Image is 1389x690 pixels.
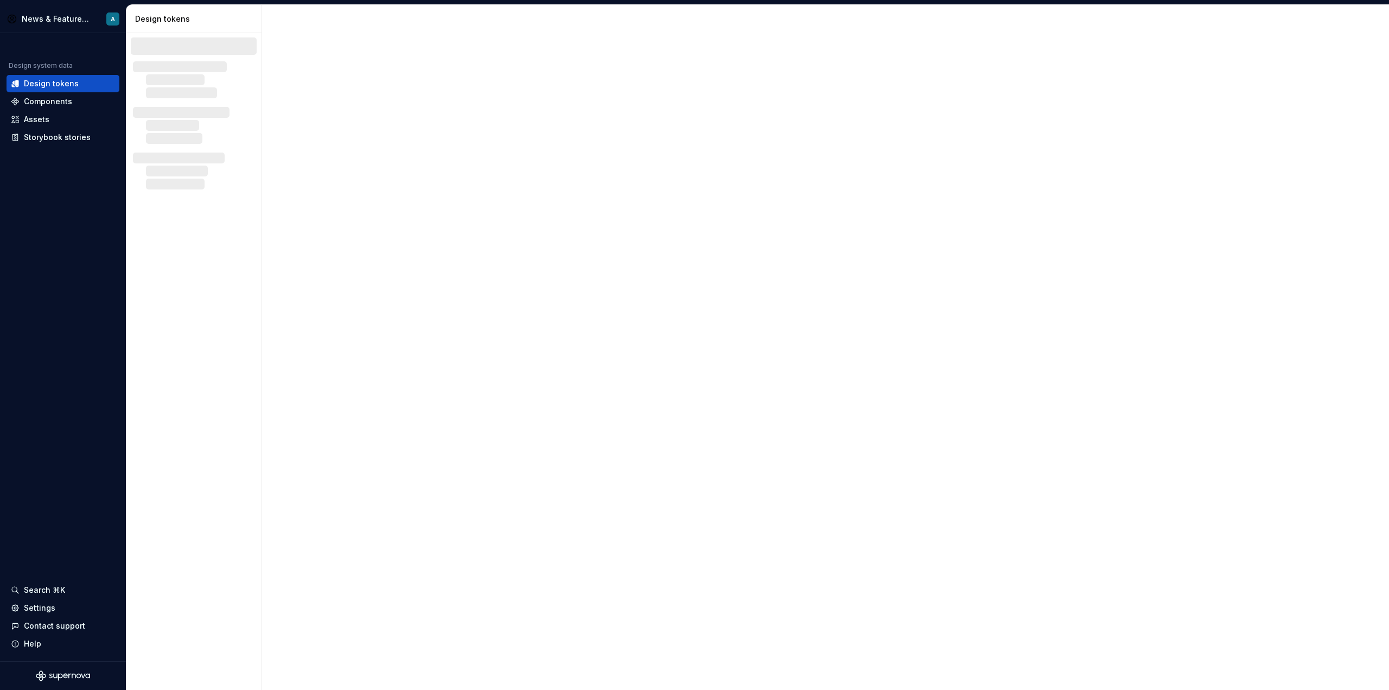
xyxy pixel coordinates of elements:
[135,14,257,24] div: Design tokens
[7,617,119,635] button: Contact support
[7,129,119,146] a: Storybook stories
[24,114,49,125] div: Assets
[24,603,55,613] div: Settings
[24,78,79,89] div: Design tokens
[2,7,124,30] button: News & Features (old)A
[7,581,119,599] button: Search ⌘K
[36,670,90,681] svg: Supernova Logo
[7,635,119,653] button: Help
[24,585,65,596] div: Search ⌘K
[24,638,41,649] div: Help
[7,93,119,110] a: Components
[111,15,115,23] div: A
[7,599,119,617] a: Settings
[7,75,119,92] a: Design tokens
[24,96,72,107] div: Components
[9,61,73,70] div: Design system data
[22,14,91,24] div: News & Features (old)
[24,132,91,143] div: Storybook stories
[7,111,119,128] a: Assets
[24,621,85,631] div: Contact support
